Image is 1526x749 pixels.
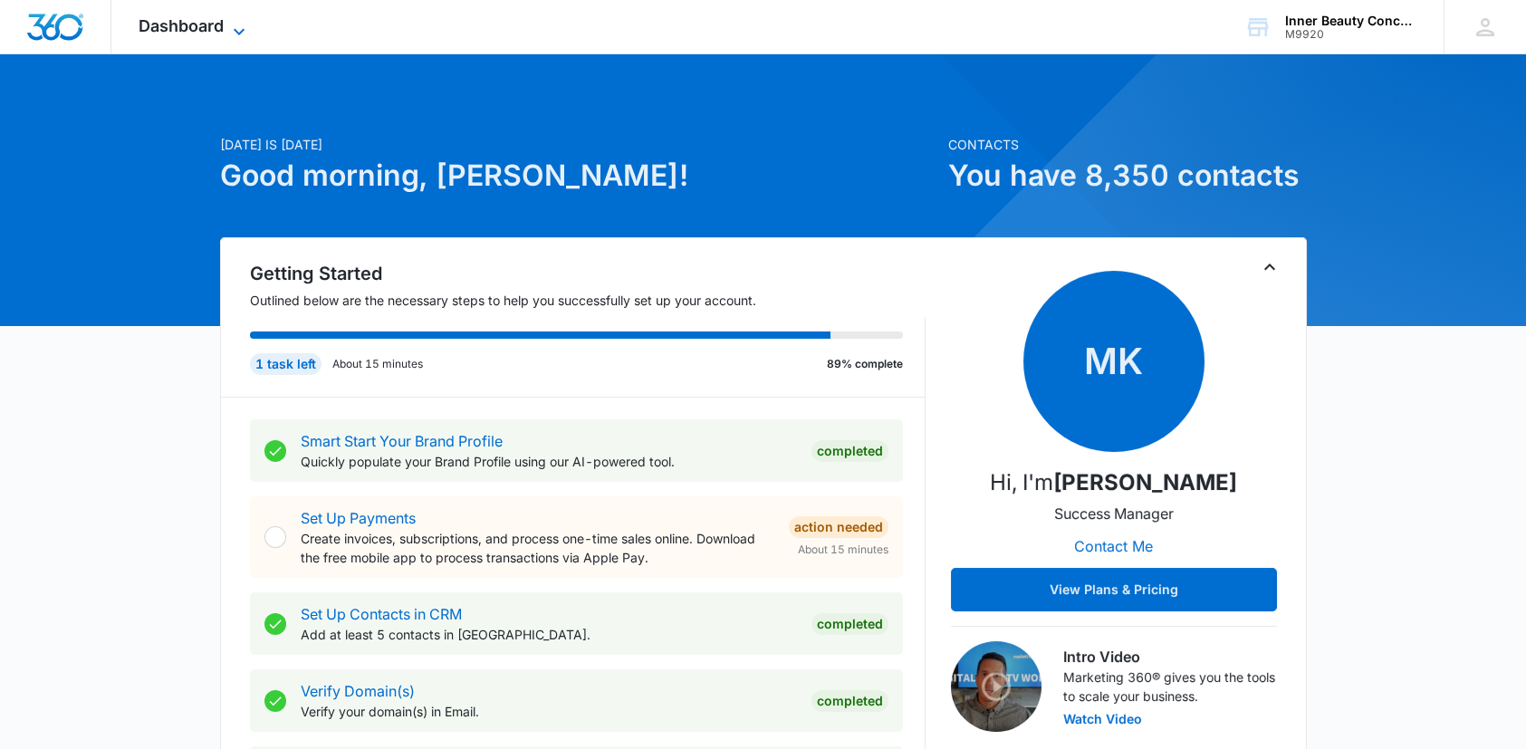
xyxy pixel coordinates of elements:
div: Completed [811,440,888,462]
button: Contact Me [1056,524,1171,568]
p: Quickly populate your Brand Profile using our AI-powered tool. [301,452,797,471]
img: Intro Video [951,641,1041,732]
div: account id [1285,28,1417,41]
p: Add at least 5 contacts in [GEOGRAPHIC_DATA]. [301,625,797,644]
a: Set Up Contacts in CRM [301,605,462,623]
strong: [PERSON_NAME] [1053,469,1237,495]
span: MK [1023,271,1204,452]
p: About 15 minutes [332,356,423,372]
button: View Plans & Pricing [951,568,1277,611]
h3: Intro Video [1063,646,1277,667]
p: Contacts [948,135,1307,154]
p: Hi, I'm [990,466,1237,499]
h1: You have 8,350 contacts [948,154,1307,197]
div: 1 task left [250,353,322,375]
div: account name [1285,14,1417,28]
div: Action Needed [789,516,888,538]
p: Success Manager [1054,503,1174,524]
p: Verify your domain(s) in Email. [301,702,797,721]
span: About 15 minutes [798,542,888,558]
h1: Good morning, [PERSON_NAME]! [220,154,937,197]
p: [DATE] is [DATE] [220,135,937,154]
div: Completed [811,613,888,635]
p: Marketing 360® gives you the tools to scale your business. [1063,667,1277,706]
p: 89% complete [827,356,903,372]
h2: Getting Started [250,260,926,287]
button: Watch Video [1063,713,1142,725]
div: Completed [811,690,888,712]
a: Verify Domain(s) [301,682,415,700]
a: Smart Start Your Brand Profile [301,432,503,450]
button: Toggle Collapse [1259,256,1281,278]
a: Set Up Payments [301,509,416,527]
span: Dashboard [139,16,224,35]
p: Create invoices, subscriptions, and process one-time sales online. Download the free mobile app t... [301,529,774,567]
p: Outlined below are the necessary steps to help you successfully set up your account. [250,291,926,310]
